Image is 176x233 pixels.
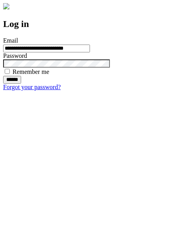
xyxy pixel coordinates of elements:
label: Email [3,37,18,44]
img: logo-4e3dc11c47720685a147b03b5a06dd966a58ff35d612b21f08c02c0306f2b779.png [3,3,9,9]
h2: Log in [3,19,173,29]
label: Remember me [13,68,49,75]
a: Forgot your password? [3,84,61,90]
label: Password [3,52,27,59]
